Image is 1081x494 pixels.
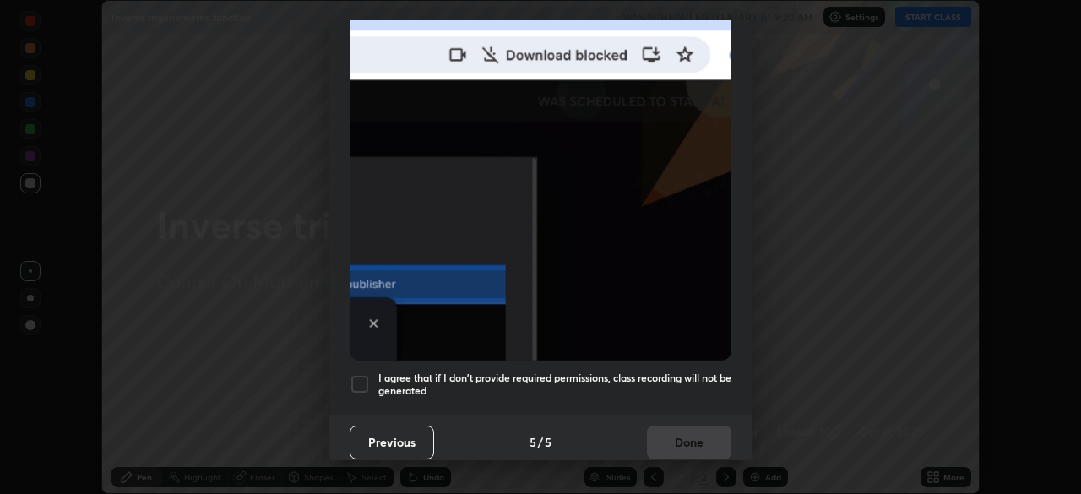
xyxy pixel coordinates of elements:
[350,426,434,459] button: Previous
[538,433,543,451] h4: /
[530,433,536,451] h4: 5
[545,433,551,451] h4: 5
[378,372,731,398] h5: I agree that if I don't provide required permissions, class recording will not be generated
